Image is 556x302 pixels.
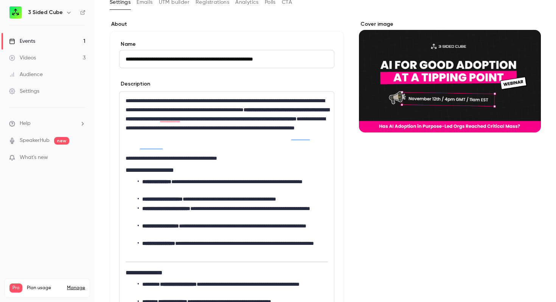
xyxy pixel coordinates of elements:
a: Manage [67,285,85,291]
span: Pro [9,283,22,293]
label: Description [119,80,150,88]
span: Help [20,120,31,128]
div: Audience [9,71,43,78]
li: help-dropdown-opener [9,120,85,128]
span: What's new [20,154,48,162]
div: Events [9,37,35,45]
span: Plan usage [27,285,62,291]
a: SpeakerHub [20,137,50,145]
label: Name [119,40,334,48]
label: About [110,20,344,28]
div: Settings [9,87,39,95]
span: new [54,137,69,145]
section: Cover image [359,20,541,132]
img: 3 Sided Cube [9,6,22,19]
div: Videos [9,54,36,62]
label: Cover image [359,20,541,28]
h6: 3 Sided Cube [28,9,63,16]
